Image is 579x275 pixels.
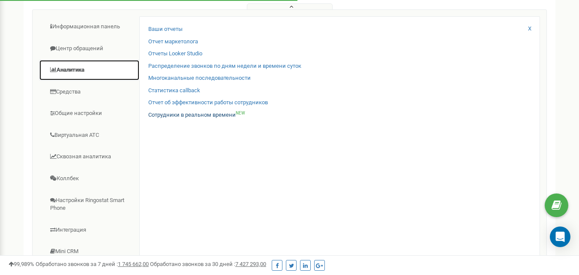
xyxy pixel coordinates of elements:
[235,261,266,267] u: 7 427 293,00
[148,87,200,95] a: Статистика callback
[148,25,183,33] a: Ваши отчеты
[36,261,149,267] span: Обработано звонков за 7 дней :
[39,190,140,219] a: Настройки Ringostat Smart Phone
[118,261,149,267] u: 1 745 662,00
[39,220,140,241] a: Интеграция
[39,82,140,103] a: Средства
[148,74,251,82] a: Многоканальные последовательности
[9,261,34,267] span: 99,989%
[528,25,531,33] a: X
[236,111,245,115] sup: NEW
[150,261,266,267] span: Обработано звонков за 30 дней :
[39,60,140,81] a: Аналитика
[39,168,140,189] a: Коллбек
[148,111,245,119] a: Сотрудники в реальном времениNEW
[39,16,140,37] a: Информационная панель
[39,241,140,262] a: Mini CRM
[39,38,140,59] a: Центр обращений
[39,103,140,124] a: Общие настройки
[550,227,570,247] div: Open Intercom Messenger
[148,38,198,46] a: Отчет маркетолога
[39,146,140,167] a: Сквозная аналитика
[148,62,301,70] a: Распределение звонков по дням недели и времени суток
[148,50,202,58] a: Отчеты Looker Studio
[148,99,268,107] a: Отчет об эффективности работы сотрудников
[39,125,140,146] a: Виртуальная АТС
